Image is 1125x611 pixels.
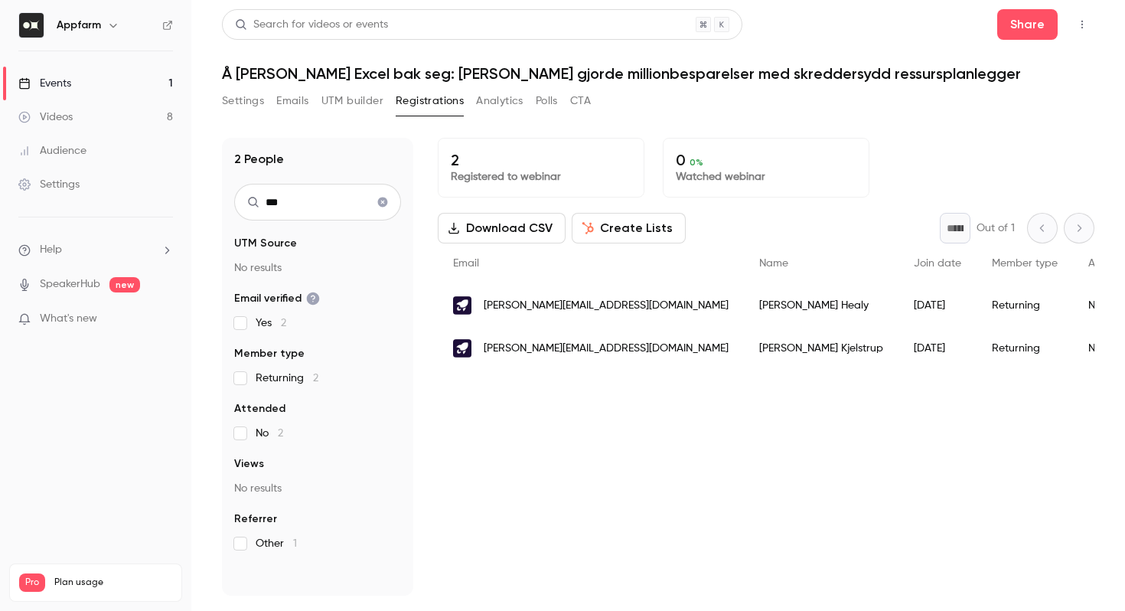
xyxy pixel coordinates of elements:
[234,346,305,361] span: Member type
[57,18,101,33] h6: Appfarm
[453,258,479,269] span: Email
[40,311,97,327] span: What's new
[40,276,100,292] a: SpeakerHub
[234,150,284,168] h1: 2 People
[676,169,856,185] p: Watched webinar
[898,327,977,370] div: [DATE]
[234,401,285,417] span: Attended
[222,64,1094,83] h1: Å [PERSON_NAME] Excel bak seg: [PERSON_NAME] gjorde millionbesparelser med skreddersydd ressurspl...
[313,373,318,384] span: 2
[451,169,631,185] p: Registered to webinar
[234,260,401,276] p: No results
[744,327,898,370] div: [PERSON_NAME] Kjelstrup
[256,536,297,551] span: Other
[570,89,591,113] button: CTA
[484,341,729,357] span: [PERSON_NAME][EMAIL_ADDRESS][DOMAIN_NAME]
[256,426,283,441] span: No
[234,511,277,527] span: Referrer
[234,291,320,306] span: Email verified
[676,151,856,169] p: 0
[992,258,1058,269] span: Member type
[744,284,898,327] div: [PERSON_NAME] Healy
[476,89,523,113] button: Analytics
[276,89,308,113] button: Emails
[18,177,80,192] div: Settings
[19,573,45,592] span: Pro
[997,9,1058,40] button: Share
[18,76,71,91] div: Events
[759,258,788,269] span: Name
[109,277,140,292] span: new
[235,17,388,33] div: Search for videos or events
[278,428,283,439] span: 2
[18,109,73,125] div: Videos
[281,318,286,328] span: 2
[19,13,44,38] img: Appfarm
[977,284,1073,327] div: Returning
[234,236,297,251] span: UTM Source
[222,89,264,113] button: Settings
[234,236,401,551] section: facet-groups
[396,89,464,113] button: Registrations
[256,315,286,331] span: Yes
[321,89,383,113] button: UTM builder
[370,190,395,214] button: Clear search
[234,456,264,472] span: Views
[484,298,729,314] span: [PERSON_NAME][EMAIL_ADDRESS][DOMAIN_NAME]
[40,242,62,258] span: Help
[898,284,977,327] div: [DATE]
[690,157,703,168] span: 0 %
[453,339,471,358] img: appfarm.io
[234,481,401,496] p: No results
[438,213,566,243] button: Download CSV
[18,242,173,258] li: help-dropdown-opener
[977,221,1015,236] p: Out of 1
[453,296,471,315] img: appfarm.io
[54,577,172,589] span: Plan usage
[18,143,86,158] div: Audience
[536,89,558,113] button: Polls
[914,258,961,269] span: Join date
[256,371,318,386] span: Returning
[572,213,686,243] button: Create Lists
[451,151,631,169] p: 2
[977,327,1073,370] div: Returning
[293,538,297,549] span: 1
